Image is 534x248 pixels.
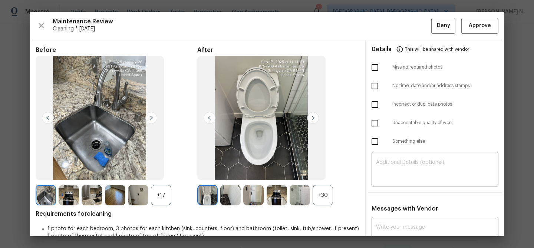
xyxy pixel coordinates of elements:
img: right-chevron-button-url [307,112,319,124]
span: Incorrect or duplicate photos [392,101,498,108]
span: Before [36,46,197,54]
div: +30 [313,185,333,205]
span: Details [372,40,392,58]
div: Unacceptable quality of work [366,114,504,132]
span: Something else [392,138,498,145]
div: Something else [366,132,504,151]
span: After [197,46,359,54]
span: Unacceptable quality of work [392,120,498,126]
span: Messages with Vendor [372,206,438,212]
div: Incorrect or duplicate photos [366,95,504,114]
li: 1 photo for each bedroom, 3 photos for each kitchen (sink, counters, floor) and bathroom (toilet,... [47,225,359,232]
span: Maintenance Review [53,18,431,25]
span: Cleaning * [DATE] [53,25,431,33]
button: Approve [461,18,498,34]
img: left-chevron-button-url [204,112,215,124]
div: +17 [151,185,171,205]
span: This will be shared with vendor [405,40,469,58]
span: Approve [469,21,491,30]
button: Deny [431,18,455,34]
span: Requirements for cleaning [36,210,359,218]
img: right-chevron-button-url [145,112,157,124]
div: No time, date and/or address stamps [366,77,504,95]
img: left-chevron-button-url [42,112,54,124]
span: Deny [437,21,450,30]
span: Missing required photos [392,64,498,70]
span: No time, date and/or address stamps [392,83,498,89]
div: Missing required photos [366,58,504,77]
li: 1 photo of thermostat and 1 photo of top of fridge (if present) [47,232,359,240]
